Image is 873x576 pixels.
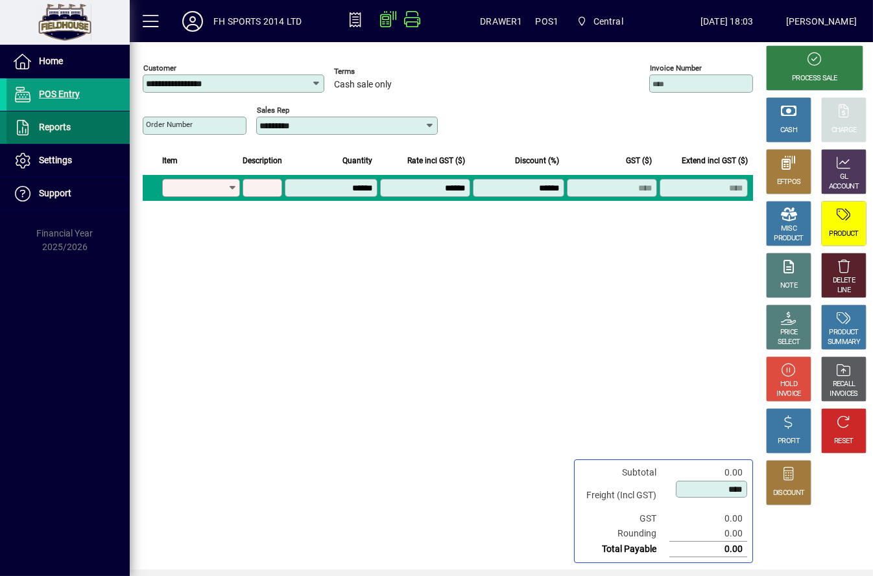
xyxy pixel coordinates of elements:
[571,10,628,33] span: Central
[650,63,702,73] mat-label: Invoice number
[780,380,797,389] div: HOLD
[39,122,71,132] span: Reports
[480,11,522,32] span: DRAWER1
[831,126,857,135] div: CHARGE
[39,155,72,165] span: Settings
[6,45,130,78] a: Home
[778,437,800,446] div: PROFIT
[830,389,857,399] div: INVOICES
[6,111,130,144] a: Reports
[6,144,130,177] a: Settings
[780,126,797,135] div: CASH
[146,120,193,129] mat-label: Order number
[829,182,859,192] div: ACCOUNT
[667,11,785,32] span: [DATE] 18:03
[580,526,669,542] td: Rounding
[833,380,855,389] div: RECALL
[777,178,801,187] div: EFTPOS
[593,11,623,32] span: Central
[833,276,855,286] div: DELETE
[776,389,800,399] div: INVOICE
[669,465,747,480] td: 0.00
[257,106,289,115] mat-label: Sales rep
[840,172,848,182] div: GL
[828,338,860,347] div: SUMMARY
[829,328,858,338] div: PRODUCT
[580,511,669,526] td: GST
[829,229,858,239] div: PRODUCT
[669,511,747,526] td: 0.00
[243,154,282,168] span: Description
[334,80,392,90] span: Cash sale only
[39,188,71,198] span: Support
[162,154,178,168] span: Item
[580,542,669,557] td: Total Payable
[213,11,302,32] div: FH SPORTS 2014 LTD
[580,465,669,480] td: Subtotal
[626,154,652,168] span: GST ($)
[342,154,372,168] span: Quantity
[515,154,559,168] span: Discount (%)
[792,74,837,84] div: PROCESS SALE
[778,338,800,347] div: SELECT
[780,281,797,291] div: NOTE
[143,63,176,73] mat-label: Customer
[834,437,854,446] div: RESET
[837,286,850,295] div: LINE
[786,11,857,32] div: [PERSON_NAME]
[334,67,412,76] span: Terms
[780,328,798,338] div: PRICE
[535,11,558,32] span: POS1
[669,542,747,557] td: 0.00
[172,10,213,33] button: Profile
[6,178,130,210] a: Support
[39,56,63,66] span: Home
[669,526,747,542] td: 0.00
[580,480,669,511] td: Freight (Incl GST)
[773,489,804,498] div: DISCOUNT
[774,234,803,244] div: PRODUCT
[407,154,465,168] span: Rate incl GST ($)
[682,154,748,168] span: Extend incl GST ($)
[781,224,796,234] div: MISC
[39,89,80,99] span: POS Entry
